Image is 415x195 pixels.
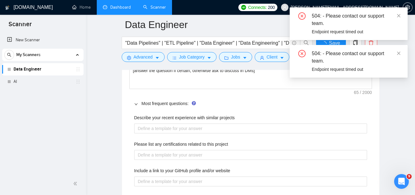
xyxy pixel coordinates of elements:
[298,50,306,57] span: close-circle
[72,5,91,10] a: homeHome
[312,12,400,27] div: 504: - Please contact our support team.
[4,20,37,33] span: Scanner
[397,51,401,55] span: close
[403,2,413,12] button: setting
[172,55,177,60] span: bars
[268,4,275,11] span: 200
[219,52,252,62] button: folderJobscaret-down
[5,3,10,13] img: logo
[5,53,14,57] span: search
[134,167,230,174] label: Include a link to your GitHub profile and/or website
[255,52,290,62] button: userClientcaret-down
[127,55,131,60] span: setting
[155,55,159,60] span: caret-down
[125,39,289,47] input: Search Freelance Jobs...
[167,52,217,62] button: barsJob Categorycaret-down
[134,124,367,133] textarea: Describe your recent experience with similar projects
[14,75,72,88] a: AI
[73,181,79,187] span: double-left
[134,114,235,121] label: Describe your recent experience with similar projects
[298,12,306,20] span: close-circle
[134,102,138,106] span: right
[125,17,367,32] input: Scanner name...
[2,49,84,88] li: My Scanners
[260,55,264,60] span: user
[231,54,240,60] span: Jobs
[122,52,165,62] button: settingAdvancedcaret-down
[241,5,246,10] img: upwork-logo.png
[7,34,79,46] a: New Scanner
[280,55,284,60] span: caret-down
[248,4,267,11] span: Connects:
[76,79,80,84] span: holder
[129,66,372,89] textarea: Default answer template:
[103,5,131,10] a: dashboardDashboard
[2,34,84,46] li: New Scanner
[312,50,400,65] div: 504: - Please contact our support team.
[403,5,412,10] span: setting
[312,66,400,73] div: Endpoint request timed out
[142,101,189,106] a: Most frequent questions:
[129,96,372,111] div: Most frequent questions:
[243,55,247,60] span: caret-down
[224,55,229,60] span: folder
[407,174,412,179] span: 9
[143,5,166,10] a: searchScanner
[134,141,228,148] label: Please list any certifications related to this project
[16,49,41,61] span: My Scanners
[207,55,211,60] span: caret-down
[4,50,14,60] button: search
[76,67,80,72] span: holder
[134,177,367,186] textarea: Include a link to your GitHub profile and/or website
[403,5,413,10] a: setting
[14,63,72,75] a: Data Engineer
[179,54,205,60] span: Job Category
[397,14,401,18] span: close
[312,28,400,35] div: Endpoint request timed out
[394,174,409,189] iframe: Intercom live chat
[134,150,367,160] textarea: Please list any certifications related to this project
[191,100,197,106] div: Tooltip anchor
[267,54,278,60] span: Client
[283,5,287,10] span: user
[134,54,153,60] span: Advanced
